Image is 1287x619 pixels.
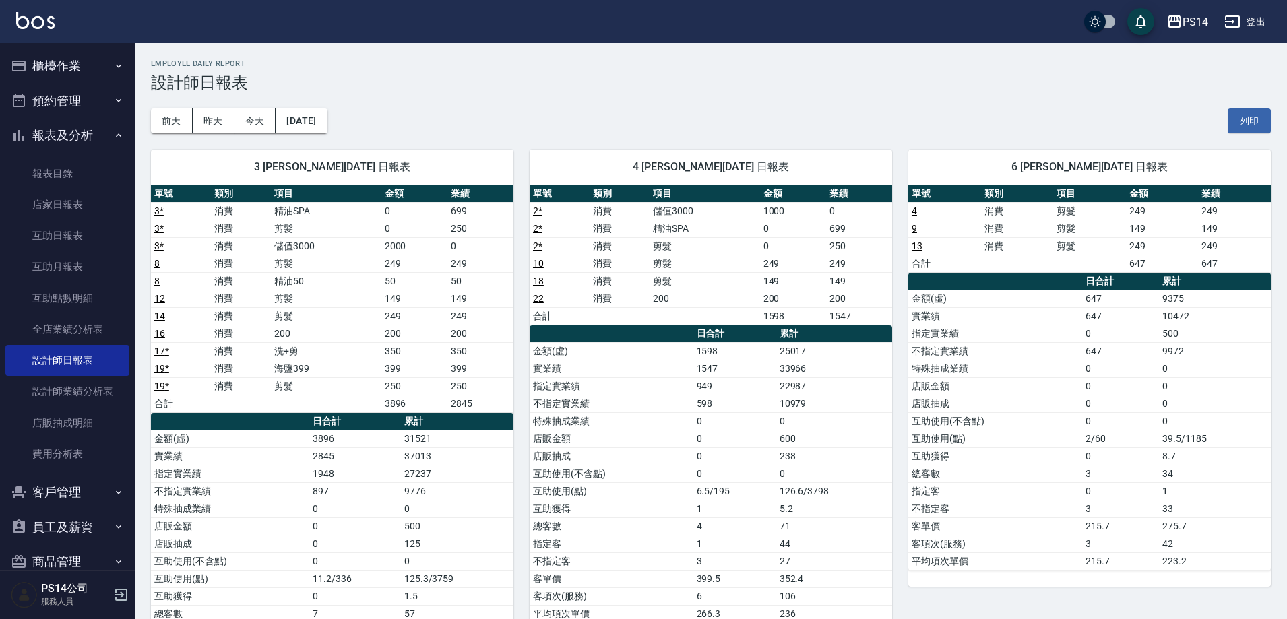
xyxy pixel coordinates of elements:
td: 實業績 [908,307,1082,325]
td: 消費 [211,237,271,255]
td: 不指定實業績 [530,395,693,412]
td: 249 [381,307,447,325]
td: 互助使用(點) [530,482,693,500]
a: 互助日報表 [5,220,129,251]
button: 商品管理 [5,544,129,579]
td: 互助使用(點) [908,430,1082,447]
a: 8 [154,275,160,286]
td: 1 [693,500,776,517]
td: 238 [776,447,892,465]
td: 合計 [151,395,211,412]
td: 249 [760,255,826,272]
td: 250 [826,237,892,255]
td: 25017 [776,342,892,360]
td: 1948 [309,465,400,482]
td: 3 [693,552,776,570]
a: 互助點數明細 [5,283,129,314]
img: Person [11,581,38,608]
td: 149 [1126,220,1199,237]
td: 剪髮 [271,220,381,237]
td: 實業績 [151,447,309,465]
td: 949 [693,377,776,395]
td: 352.4 [776,570,892,587]
h3: 設計師日報表 [151,73,1271,92]
td: 客項次(服務) [908,535,1082,552]
button: 員工及薪資 [5,510,129,545]
a: 13 [912,240,922,251]
td: 互助獲得 [151,587,309,605]
td: 215.7 [1082,517,1159,535]
td: 消費 [590,255,650,272]
td: 消費 [211,342,271,360]
td: 不指定客 [530,552,693,570]
a: 8 [154,258,160,269]
td: 0 [693,447,776,465]
td: 金額(虛) [530,342,693,360]
td: 剪髮 [650,272,760,290]
td: 0 [381,202,447,220]
table: a dense table [908,185,1271,273]
td: 44 [776,535,892,552]
td: 店販金額 [151,517,309,535]
td: 消費 [211,220,271,237]
td: 1547 [693,360,776,377]
a: 設計師日報表 [5,345,129,376]
button: save [1127,8,1154,35]
table: a dense table [530,185,892,325]
td: 剪髮 [1053,220,1126,237]
td: 消費 [211,290,271,307]
td: 0 [1159,395,1271,412]
th: 業績 [826,185,892,203]
td: 500 [1159,325,1271,342]
td: 店販金額 [530,430,693,447]
th: 金額 [1126,185,1199,203]
a: 9 [912,223,917,234]
td: 合計 [908,255,981,272]
td: 11.2/336 [309,570,400,587]
td: 互助使用(不含點) [530,465,693,482]
td: 125.3/3759 [401,570,513,587]
a: 4 [912,205,917,216]
td: 200 [760,290,826,307]
td: 0 [1082,482,1159,500]
td: 0 [1082,412,1159,430]
td: 0 [1159,377,1271,395]
button: 前天 [151,108,193,133]
a: 報表目錄 [5,158,129,189]
td: 647 [1198,255,1271,272]
td: 399 [381,360,447,377]
td: 647 [1082,307,1159,325]
td: 儲值3000 [271,237,381,255]
td: 5.2 [776,500,892,517]
th: 金額 [381,185,447,203]
a: 14 [154,311,165,321]
a: 設計師業績分析表 [5,376,129,407]
td: 剪髮 [1053,237,1126,255]
td: 互助使用(不含點) [151,552,309,570]
td: 598 [693,395,776,412]
td: 互助使用(不含點) [908,412,1082,430]
a: 全店業績分析表 [5,314,129,345]
td: 3896 [381,395,447,412]
td: 指定實業績 [530,377,693,395]
button: 登出 [1219,9,1271,34]
td: 0 [776,412,892,430]
div: PS14 [1183,13,1208,30]
td: 2845 [309,447,400,465]
td: 42 [1159,535,1271,552]
td: 0 [309,517,400,535]
td: 特殊抽成業績 [151,500,309,517]
td: 275.7 [1159,517,1271,535]
td: 249 [447,307,513,325]
td: 實業績 [530,360,693,377]
td: 249 [826,255,892,272]
td: 剪髮 [271,290,381,307]
td: 消費 [590,202,650,220]
td: 3 [1082,500,1159,517]
td: 10979 [776,395,892,412]
td: 249 [1198,237,1271,255]
td: 金額(虛) [908,290,1082,307]
td: 0 [693,430,776,447]
h2: Employee Daily Report [151,59,1271,68]
td: 250 [447,377,513,395]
